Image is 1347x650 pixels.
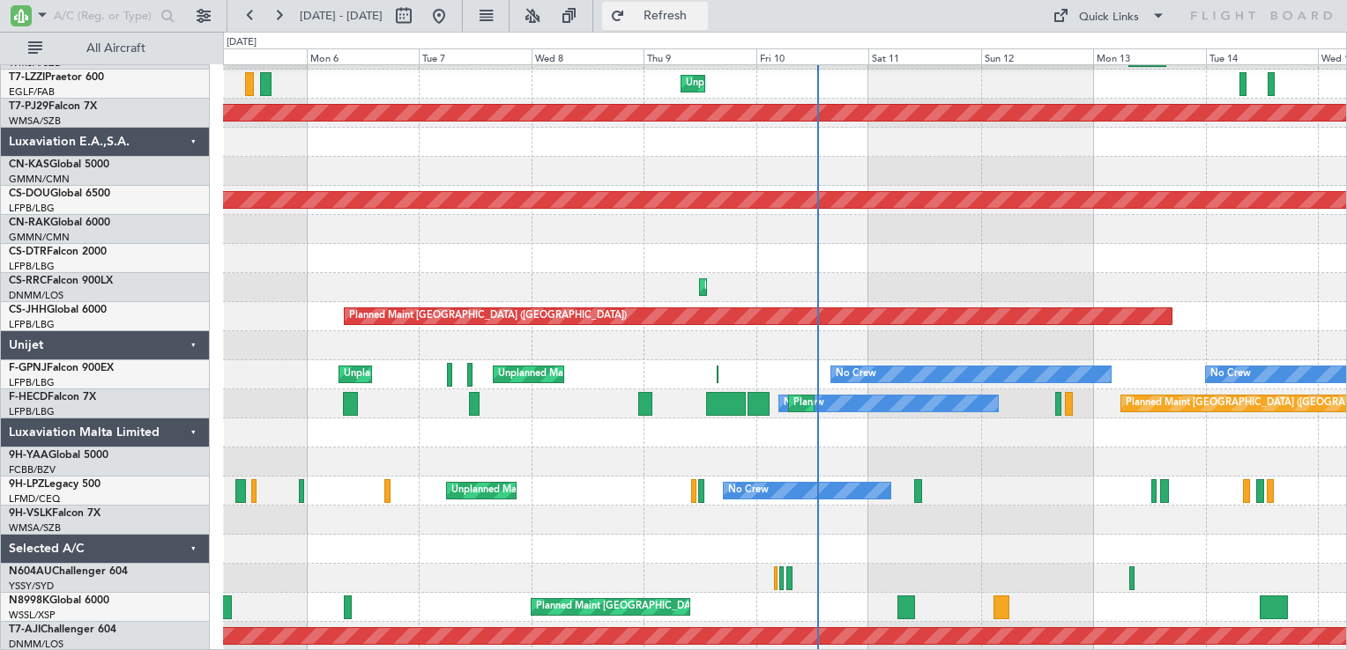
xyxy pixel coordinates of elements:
[704,274,887,300] div: Planned Maint Lagos ([PERSON_NAME])
[9,363,47,373] span: F-GPNJ
[9,202,55,215] a: LFPB/LBG
[9,363,114,373] a: F-GPNJFalcon 900EX
[9,392,48,403] span: F-HECD
[9,609,56,622] a: WSSL/XSP
[793,390,1071,417] div: Planned Maint [GEOGRAPHIC_DATA] ([GEOGRAPHIC_DATA])
[195,48,307,64] div: Sun 5
[9,276,47,286] span: CS-RRC
[9,492,60,506] a: LFMD/CEQ
[9,305,47,315] span: CS-JHH
[1210,361,1251,388] div: No Crew
[686,70,976,97] div: Unplanned Maint [GEOGRAPHIC_DATA] ([GEOGRAPHIC_DATA])
[9,72,104,83] a: T7-LZZIPraetor 600
[1044,2,1174,30] button: Quick Links
[9,276,113,286] a: CS-RRCFalcon 900LX
[9,376,55,389] a: LFPB/LBG
[9,508,100,519] a: 9H-VSLKFalcon 7X
[349,303,627,329] div: Planned Maint [GEOGRAPHIC_DATA] ([GEOGRAPHIC_DATA])
[227,35,257,50] div: [DATE]
[9,405,55,418] a: LFPB/LBG
[9,72,45,83] span: T7-LZZI
[9,450,48,461] span: 9H-YAA
[756,48,868,64] div: Fri 10
[9,479,100,490] a: 9H-LPZLegacy 500
[9,595,49,606] span: N8998K
[784,390,824,417] div: No Crew
[498,361,788,388] div: Unplanned Maint [GEOGRAPHIC_DATA] ([GEOGRAPHIC_DATA])
[9,508,52,519] span: 9H-VSLK
[9,595,109,606] a: N8998KGlobal 6000
[9,305,107,315] a: CS-JHHGlobal 6000
[9,218,110,228] a: CN-RAKGlobal 6000
[9,624,41,635] span: T7-AJI
[532,48,644,64] div: Wed 8
[9,566,52,577] span: N604AU
[46,42,186,55] span: All Aircraft
[602,2,708,30] button: Refresh
[9,521,61,535] a: WMSA/SZB
[868,48,980,64] div: Sat 11
[9,159,109,170] a: CN-KASGlobal 5000
[344,361,634,388] div: Unplanned Maint [GEOGRAPHIC_DATA] ([GEOGRAPHIC_DATA])
[9,450,108,461] a: 9H-YAAGlobal 5000
[9,247,47,257] span: CS-DTR
[54,3,155,29] input: A/C (Reg. or Type)
[9,289,63,302] a: DNMM/LOS
[9,188,50,199] span: CS-DOU
[1093,48,1205,64] div: Mon 13
[536,594,743,620] div: Planned Maint [GEOGRAPHIC_DATA] (Seletar)
[9,580,54,593] a: YSSY/SYD
[9,463,56,476] a: FCBB/BZV
[9,566,128,577] a: N604AUChallenger 604
[1206,48,1318,64] div: Tue 14
[9,392,96,403] a: F-HECDFalcon 7X
[9,101,97,112] a: T7-PJ29Falcon 7X
[9,159,49,170] span: CN-KAS
[629,10,703,22] span: Refresh
[451,477,660,504] div: Unplanned Maint Nice ([GEOGRAPHIC_DATA])
[9,218,50,228] span: CN-RAK
[9,318,55,331] a: LFPB/LBG
[9,85,55,99] a: EGLF/FAB
[836,361,876,388] div: No Crew
[9,624,116,635] a: T7-AJIChallenger 604
[9,260,55,273] a: LFPB/LBG
[9,114,61,128] a: WMSA/SZB
[9,231,70,244] a: GMMN/CMN
[981,48,1093,64] div: Sun 12
[307,48,419,64] div: Mon 6
[9,173,70,186] a: GMMN/CMN
[419,48,531,64] div: Tue 7
[300,8,383,24] span: [DATE] - [DATE]
[19,34,191,63] button: All Aircraft
[728,477,769,504] div: No Crew
[644,48,755,64] div: Thu 9
[9,188,110,199] a: CS-DOUGlobal 6500
[1079,9,1139,26] div: Quick Links
[9,479,44,490] span: 9H-LPZ
[9,247,107,257] a: CS-DTRFalcon 2000
[9,101,48,112] span: T7-PJ29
